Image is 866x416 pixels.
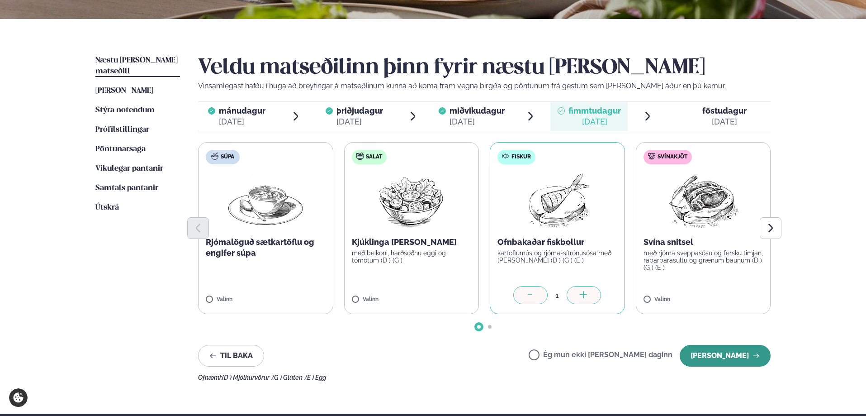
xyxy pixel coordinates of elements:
[95,183,158,194] a: Samtals pantanir
[305,374,326,381] span: (E ) Egg
[702,106,747,115] span: föstudagur
[95,86,153,96] a: [PERSON_NAME]
[95,126,149,134] span: Prófílstillingar
[95,144,146,155] a: Pöntunarsaga
[548,290,567,301] div: 1
[760,217,781,239] button: Next slide
[95,165,163,172] span: Vikulegar pantanir
[366,153,382,161] span: Salat
[211,153,218,160] img: soup.svg
[95,124,149,135] a: Prófílstillingar
[371,172,451,230] img: Salad.png
[221,153,234,161] span: Súpa
[356,153,364,160] img: salad.svg
[187,217,209,239] button: Previous slide
[222,374,272,381] span: (D ) Mjólkurvörur ,
[450,106,505,115] span: miðvikudagur
[95,202,119,213] a: Útskrá
[352,237,472,248] p: Kjúklinga [PERSON_NAME]
[95,204,119,211] span: Útskrá
[648,153,655,160] img: pork.svg
[272,374,305,381] span: (G ) Glúten ,
[219,116,265,127] div: [DATE]
[658,153,687,161] span: Svínakjöt
[95,106,155,114] span: Stýra notendum
[198,55,771,81] h2: Veldu matseðilinn þinn fyrir næstu [PERSON_NAME]
[9,388,28,407] a: Cookie settings
[206,237,326,258] p: Rjómalöguð sætkartöflu og engifer súpa
[477,325,481,329] span: Go to slide 1
[352,249,472,264] p: með beikoni, harðsoðnu eggi og tómötum (D ) (G )
[198,81,771,91] p: Vinsamlegast hafðu í huga að breytingar á matseðlinum kunna að koma fram vegna birgða og pöntunum...
[450,116,505,127] div: [DATE]
[511,153,531,161] span: Fiskur
[644,249,763,271] p: með rjóma sveppasósu og fersku timjan, rabarbarasultu og grænum baunum (D ) (G ) (E )
[95,55,180,77] a: Næstu [PERSON_NAME] matseðill
[663,172,743,230] img: Pork-Meat.png
[488,325,492,329] span: Go to slide 2
[702,116,747,127] div: [DATE]
[517,172,597,230] img: Fish.png
[568,106,621,115] span: fimmtudagur
[336,116,383,127] div: [DATE]
[95,184,158,192] span: Samtals pantanir
[680,345,771,367] button: [PERSON_NAME]
[336,106,383,115] span: þriðjudagur
[95,57,178,75] span: Næstu [PERSON_NAME] matseðill
[95,163,163,174] a: Vikulegar pantanir
[568,116,621,127] div: [DATE]
[95,145,146,153] span: Pöntunarsaga
[219,106,265,115] span: mánudagur
[497,237,617,248] p: Ofnbakaðar fiskbollur
[198,345,264,367] button: Til baka
[198,374,771,381] div: Ofnæmi:
[95,105,155,116] a: Stýra notendum
[95,87,153,95] span: [PERSON_NAME]
[644,237,763,248] p: Svína snitsel
[497,249,617,264] p: kartöflumús og rjóma-sítrónusósa með [PERSON_NAME] (D ) (G ) (E )
[502,153,509,160] img: fish.svg
[226,172,305,230] img: Soup.png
